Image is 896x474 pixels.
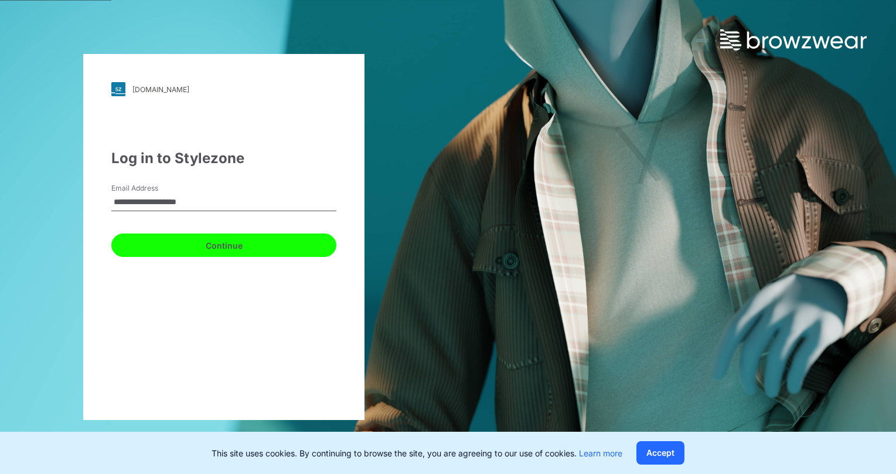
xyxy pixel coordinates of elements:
[111,148,336,169] div: Log in to Stylezone
[579,448,622,458] a: Learn more
[111,82,336,96] a: [DOMAIN_NAME]
[212,447,622,459] p: This site uses cookies. By continuing to browse the site, you are agreeing to our use of cookies.
[111,183,193,194] label: Email Address
[132,85,189,94] div: [DOMAIN_NAME]
[636,441,684,465] button: Accept
[111,233,336,257] button: Continue
[720,29,867,50] img: browzwear-logo.73288ffb.svg
[111,82,125,96] img: svg+xml;base64,PHN2ZyB3aWR0aD0iMjgiIGhlaWdodD0iMjgiIHZpZXdCb3g9IjAgMCAyOCAyOCIgZmlsbD0ibm9uZSIgeG...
